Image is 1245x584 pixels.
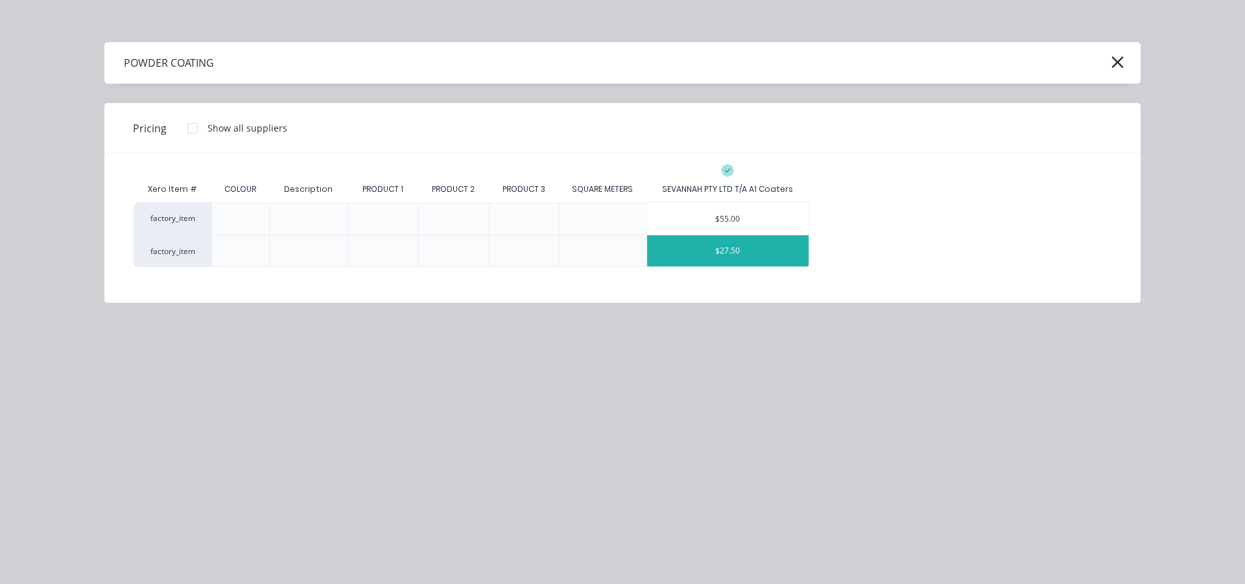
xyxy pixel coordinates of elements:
[421,173,485,205] div: PRODUCT 2
[134,176,211,202] div: Xero Item #
[274,173,343,205] div: Description
[214,173,267,205] div: COLOUR
[207,121,287,135] div: Show all suppliers
[647,203,809,235] div: $55.00
[134,235,211,267] div: factory_item
[562,173,643,205] div: SQUARE METERS
[647,235,809,266] div: $27.50
[352,173,414,205] div: PRODUCT 1
[662,183,793,195] div: SEVANNAH PTY LTD T/A A1 Coaters
[124,55,214,71] div: POWDER COATING
[492,173,556,205] div: PRODUCT 3
[133,121,167,136] span: Pricing
[134,202,211,235] div: factory_item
